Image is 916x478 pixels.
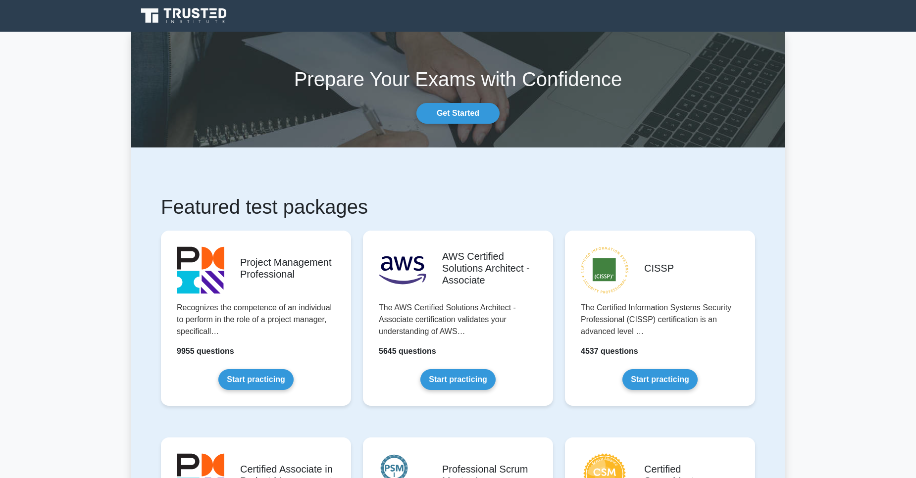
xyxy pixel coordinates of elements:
[161,195,755,219] h1: Featured test packages
[218,369,293,390] a: Start practicing
[622,369,697,390] a: Start practicing
[416,103,500,124] a: Get Started
[420,369,495,390] a: Start practicing
[131,67,785,91] h1: Prepare Your Exams with Confidence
